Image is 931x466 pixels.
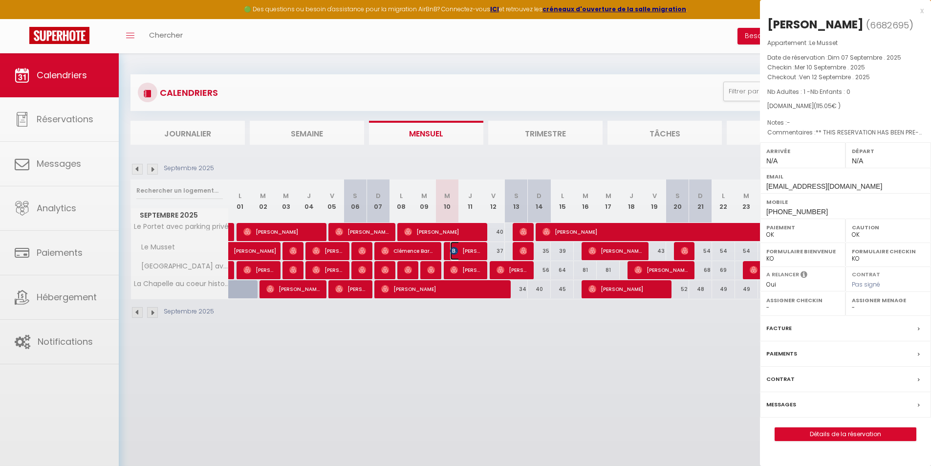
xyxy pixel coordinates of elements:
[795,63,865,71] span: Mer 10 Septembre . 2025
[866,18,913,32] span: ( )
[766,399,796,410] label: Messages
[766,197,925,207] label: Mobile
[767,63,924,72] p: Checkin :
[775,428,916,441] a: Détails de la réservation
[828,53,901,62] span: Dim 07 Septembre . 2025
[8,4,37,33] button: Ouvrir le widget de chat LiveChat
[767,17,864,32] div: [PERSON_NAME]
[852,295,925,305] label: Assigner Menage
[766,246,839,256] label: Formulaire Bienvenue
[816,102,832,110] span: 115.05
[852,246,925,256] label: Formulaire Checkin
[766,349,797,359] label: Paiements
[767,38,924,48] p: Appartement :
[852,146,925,156] label: Départ
[766,182,882,190] span: [EMAIL_ADDRESS][DOMAIN_NAME]
[767,88,850,96] span: Nb Adultes : 1 -
[766,374,795,384] label: Contrat
[801,270,807,281] i: Sélectionner OUI si vous souhaiter envoyer les séquences de messages post-checkout
[814,102,841,110] span: ( € )
[766,208,828,216] span: [PHONE_NUMBER]
[767,102,924,111] div: [DOMAIN_NAME]
[870,19,909,31] span: 6682695
[775,427,916,441] button: Détails de la réservation
[852,222,925,232] label: Caution
[766,270,799,279] label: A relancer
[787,118,790,127] span: -
[767,118,924,128] p: Notes :
[809,39,838,47] span: Le Musset
[766,323,792,333] label: Facture
[767,128,924,137] p: Commentaires :
[799,73,870,81] span: Ven 12 Septembre . 2025
[767,53,924,63] p: Date de réservation :
[852,280,880,288] span: Pas signé
[760,5,924,17] div: x
[767,72,924,82] p: Checkout :
[766,172,925,181] label: Email
[766,222,839,232] label: Paiement
[766,295,839,305] label: Assigner Checkin
[810,88,850,96] span: Nb Enfants : 0
[852,270,880,277] label: Contrat
[852,157,863,165] span: N/A
[766,146,839,156] label: Arrivée
[766,157,778,165] span: N/A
